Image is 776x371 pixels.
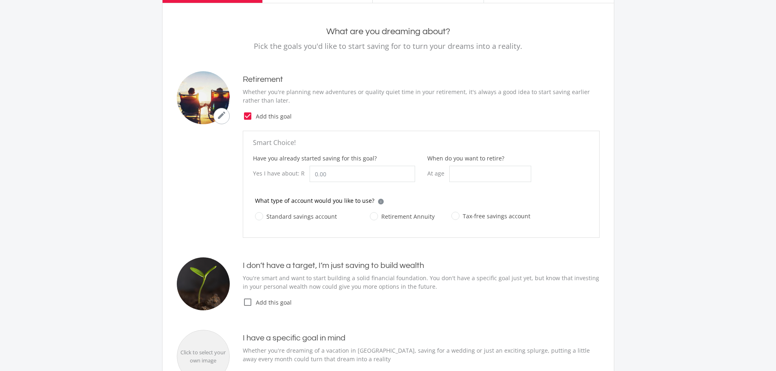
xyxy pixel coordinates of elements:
div: Click to select your own image [177,349,229,364]
p: Pick the goals you'd like to start saving for to turn your dreams into a reality. [177,40,600,52]
p: You're smart and want to start building a solid financial foundation. You don't have a specific g... [243,274,600,291]
div: i [378,199,384,204]
h2: What are you dreaming about? [177,26,600,37]
input: 0.00 [310,166,415,182]
span: Add this goal [253,112,600,121]
div: At age [427,166,449,181]
p: What type of account would you like to use? [255,196,374,205]
div: Yes I have about: R [253,166,310,181]
label: Standard savings account [255,211,337,222]
p: Smart Choice! [253,138,589,147]
label: Tax-free savings account [451,211,530,221]
i: check_box_outline_blank [243,297,253,307]
h4: Retirement [243,75,600,84]
i: check_box [243,111,253,121]
label: Have you already started saving for this goal? [253,154,377,162]
p: Whether you're planning new adventures or quality quiet time in your retirement, it's always a go... [243,88,600,105]
button: mode_edit [213,108,230,124]
p: Whether you're dreaming of a vacation in [GEOGRAPHIC_DATA], saving for a wedding or just an excit... [243,346,600,363]
label: When do you want to retire? [427,154,504,162]
h4: I don’t have a target, I’m just saving to build wealth [243,261,600,270]
i: mode_edit [217,110,226,120]
span: Add this goal [253,298,600,307]
h4: I have a specific goal in mind [243,333,600,343]
label: Retirement Annuity [370,211,435,222]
